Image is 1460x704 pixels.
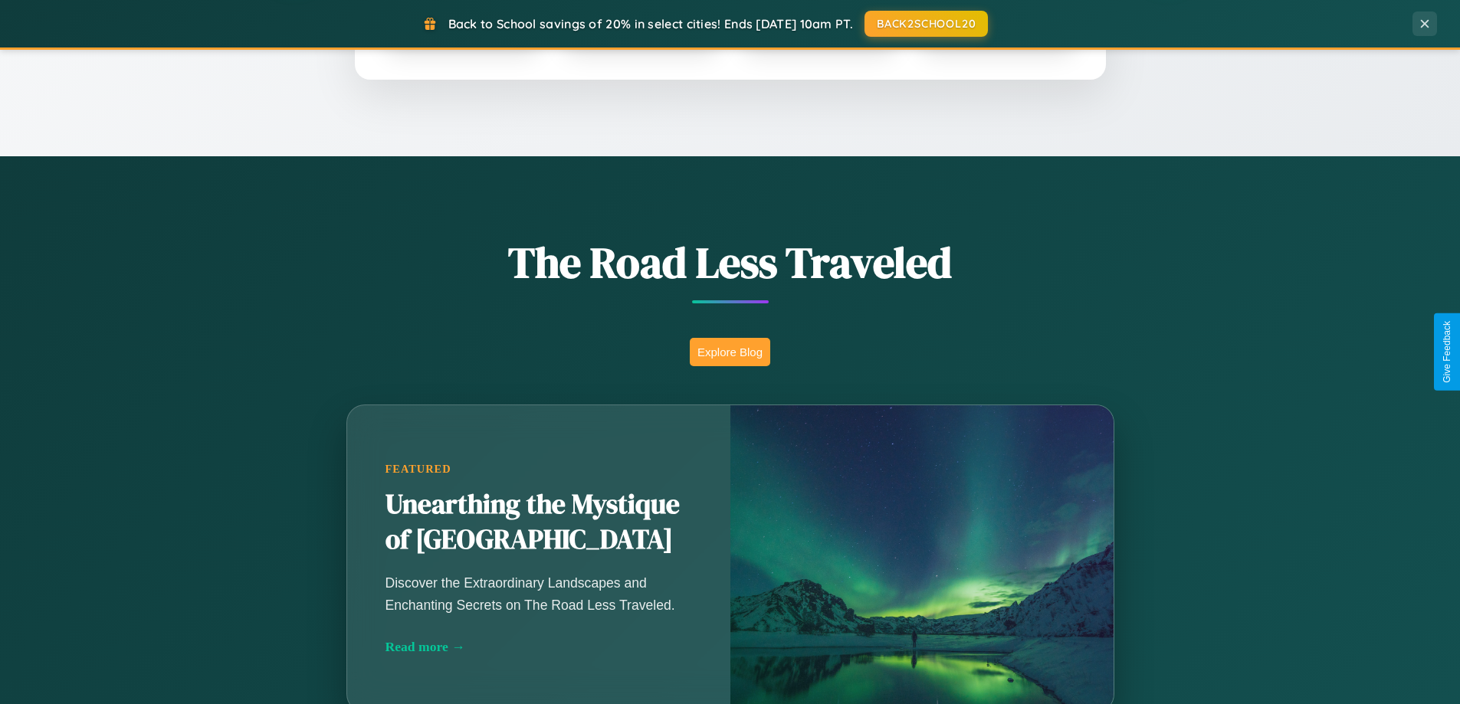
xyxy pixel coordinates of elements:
[865,11,988,37] button: BACK2SCHOOL20
[448,16,853,31] span: Back to School savings of 20% in select cities! Ends [DATE] 10am PT.
[271,233,1190,292] h1: The Road Less Traveled
[386,572,692,615] p: Discover the Extraordinary Landscapes and Enchanting Secrets on The Road Less Traveled.
[1442,321,1452,383] div: Give Feedback
[386,639,692,655] div: Read more →
[690,338,770,366] button: Explore Blog
[386,463,692,476] div: Featured
[386,487,692,558] h2: Unearthing the Mystique of [GEOGRAPHIC_DATA]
